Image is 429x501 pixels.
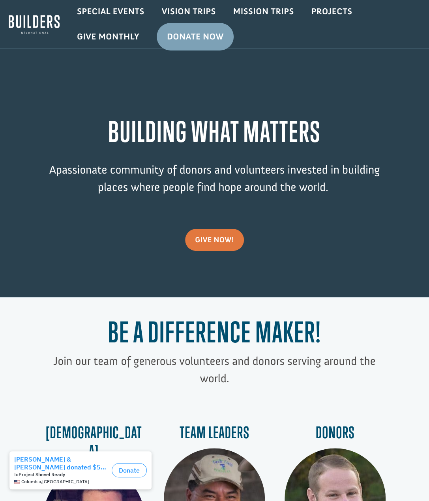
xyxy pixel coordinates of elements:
h3: [DEMOGRAPHIC_DATA] [43,423,145,464]
a: give now! [185,229,244,251]
button: Donate [112,16,147,30]
span: Columbia , [GEOGRAPHIC_DATA] [21,32,89,37]
strong: Project Shovel Ready [19,24,65,30]
a: Give Monthly [68,25,148,48]
img: Builders International [9,12,60,37]
div: [PERSON_NAME] & [PERSON_NAME] donated $50 [14,8,109,24]
span: A [49,163,56,177]
p: passionate community of donors and volunteers invested in building places where people find hope ... [43,161,386,208]
h3: Donors [284,423,386,446]
span: Join our team of generous volunteers and donors serving around the world. [54,354,376,385]
h1: BUILDING WHAT MATTERS [43,115,386,152]
h1: Be a Difference Maker! [43,316,386,352]
div: to [14,24,109,30]
a: Donate Now [157,23,234,50]
img: US.png [14,32,20,37]
h3: Team Leaders [163,423,265,446]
